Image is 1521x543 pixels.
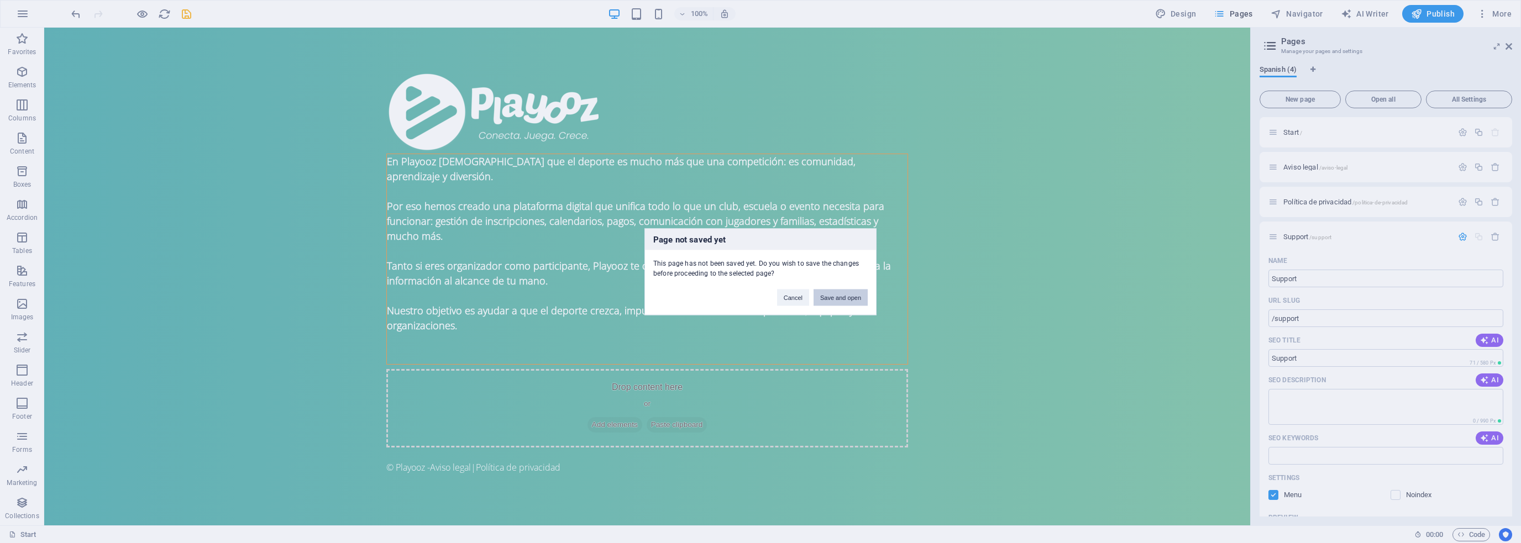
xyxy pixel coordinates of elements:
[645,229,876,250] h3: Page not saved yet
[645,250,876,278] div: This page has not been saved yet. Do you wish to save the changes before proceeding to the select...
[777,289,809,305] button: Cancel
[342,341,864,420] div: Drop content here
[602,389,663,405] span: Paste clipboard
[814,289,868,305] button: Save and open
[543,389,598,405] span: Add elements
